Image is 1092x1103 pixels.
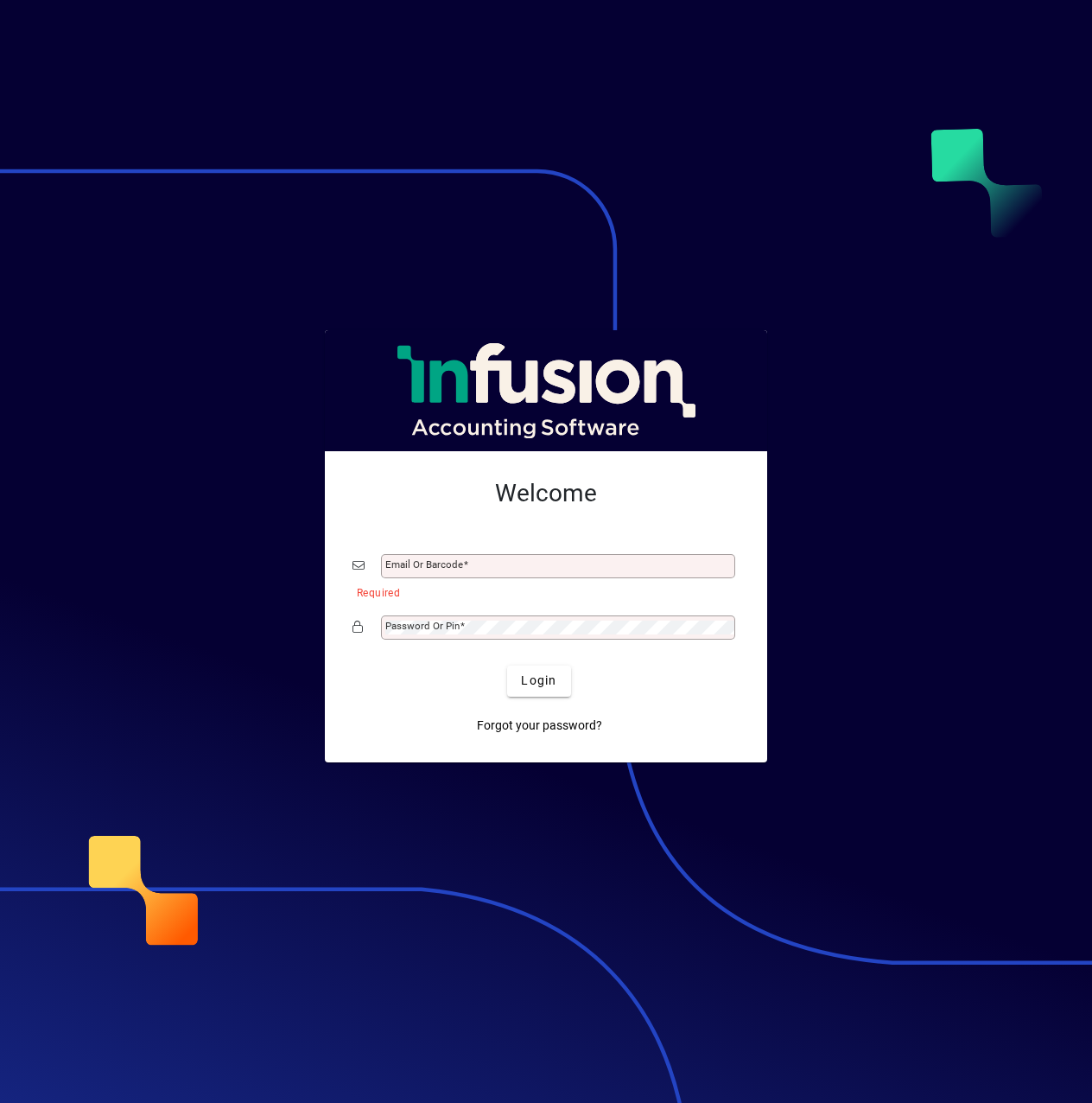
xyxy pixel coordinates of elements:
[477,717,602,735] span: Forgot your password?
[521,672,556,690] span: Login
[507,666,570,697] button: Login
[385,620,460,632] mat-label: Password or Pin
[385,558,463,571] mat-label: Email or Barcode
[357,583,726,601] mat-error: Required
[470,711,609,742] a: Forgot your password?
[352,479,740,508] h2: Welcome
